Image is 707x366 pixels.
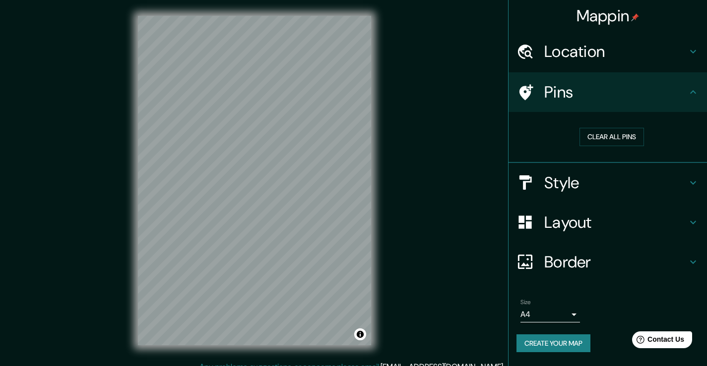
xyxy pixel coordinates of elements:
div: Location [509,32,707,71]
div: Style [509,163,707,203]
h4: Location [544,42,687,61]
label: Size [520,298,531,306]
h4: Pins [544,82,687,102]
button: Clear all pins [579,128,644,146]
button: Create your map [516,334,590,353]
canvas: Map [138,16,371,345]
img: pin-icon.png [631,13,639,21]
div: A4 [520,307,580,322]
button: Toggle attribution [354,328,366,340]
h4: Mappin [577,6,640,26]
div: Layout [509,203,707,242]
div: Pins [509,72,707,112]
h4: Layout [544,212,687,232]
h4: Border [544,252,687,272]
iframe: Help widget launcher [619,327,696,355]
div: Border [509,242,707,282]
h4: Style [544,173,687,193]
